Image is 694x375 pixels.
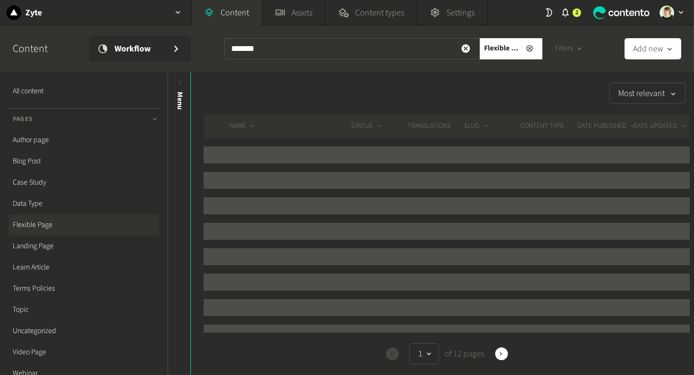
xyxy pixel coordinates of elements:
span: Workflow [115,42,163,55]
a: Learn Article [8,257,159,278]
a: Blog Post [8,151,159,172]
button: Filters [547,38,592,59]
a: Author page [8,129,159,151]
button: DATE PUBLISHED [577,121,637,132]
a: Workflow [89,36,191,62]
span: Content types [355,6,404,19]
span: Menu [174,92,186,110]
a: Landing Page [8,236,159,257]
span: Pages [13,115,33,124]
img: Linda Giuliano [660,5,674,20]
button: Most relevant [609,83,686,104]
span: 2 [575,8,578,18]
button: STATUS [351,121,383,132]
h2: Zyte [25,6,42,19]
span: of 12 pages [443,347,485,360]
button: DATE UPDATED [634,121,688,132]
a: Case Study [8,172,159,193]
th: Translations [407,115,464,138]
a: Data Type [8,193,159,214]
th: CONTENT TYPE [520,115,577,138]
button: 1 [409,343,439,364]
span: Filters [555,43,573,54]
button: NAME [230,121,257,132]
button: Add new [625,38,681,59]
button: SLUG [464,121,490,132]
a: Topic [8,299,159,320]
img: Zyte [6,5,21,20]
span: Flexible Page [484,43,521,54]
a: All content [8,81,159,102]
span: Settings [446,6,475,19]
a: Flexible Page [8,214,159,236]
a: Terms Policies [8,278,159,299]
a: Video Page [8,342,159,363]
h2: Content [13,41,72,57]
a: Uncategorized [8,320,159,342]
